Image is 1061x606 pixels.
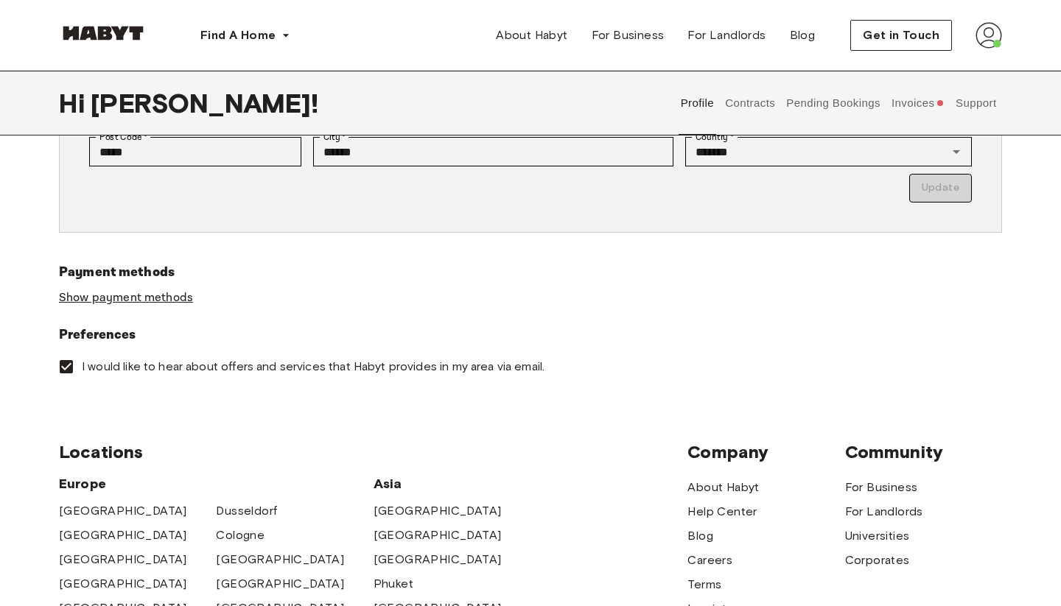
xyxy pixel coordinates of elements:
[724,71,777,135] button: Contracts
[976,22,1002,49] img: avatar
[99,130,148,144] label: Post Code
[687,552,732,569] a: Careers
[785,71,883,135] button: Pending Bookings
[687,527,713,545] a: Blog
[82,359,544,375] span: I would like to hear about offers and services that Habyt provides in my area via email.
[845,441,1002,463] span: Community
[496,27,567,44] span: About Habyt
[845,527,910,545] a: Universities
[216,502,277,520] a: Dusseldorf
[59,262,1002,283] h6: Payment methods
[953,71,998,135] button: Support
[580,21,676,50] a: For Business
[778,21,827,50] a: Blog
[91,88,318,119] span: [PERSON_NAME] !
[845,503,923,521] a: For Landlords
[687,27,766,44] span: For Landlords
[687,441,844,463] span: Company
[216,551,344,568] a: [GEOGRAPHIC_DATA]
[216,526,265,544] a: Cologne
[946,141,967,162] button: Open
[790,27,816,44] span: Blog
[889,71,946,135] button: Invoices
[59,441,687,463] span: Locations
[59,325,1002,345] h6: Preferences
[675,71,1002,135] div: user profile tabs
[679,71,716,135] button: Profile
[687,503,757,521] a: Help Center
[189,21,302,50] button: Find A Home
[374,575,413,593] a: Phuket
[374,502,502,520] a: [GEOGRAPHIC_DATA]
[845,552,910,569] a: Corporates
[59,575,187,593] a: [GEOGRAPHIC_DATA]
[845,479,918,496] a: For Business
[484,21,579,50] a: About Habyt
[592,27,665,44] span: For Business
[59,526,187,544] a: [GEOGRAPHIC_DATA]
[374,551,502,568] a: [GEOGRAPHIC_DATA]
[59,26,147,40] img: Habyt
[696,130,734,144] label: Country
[676,21,777,50] a: For Landlords
[374,475,530,493] span: Asia
[687,479,759,496] a: About Habyt
[850,20,952,51] button: Get in Touch
[687,576,721,593] a: Terms
[863,27,939,44] span: Get in Touch
[59,290,193,306] a: Show payment methods
[216,575,344,593] a: [GEOGRAPHIC_DATA]
[374,526,502,544] a: [GEOGRAPHIC_DATA]
[59,475,374,493] span: Europe
[59,502,187,520] a: [GEOGRAPHIC_DATA]
[323,130,346,144] label: City
[200,27,276,44] span: Find A Home
[59,551,187,568] a: [GEOGRAPHIC_DATA]
[59,88,91,119] span: Hi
